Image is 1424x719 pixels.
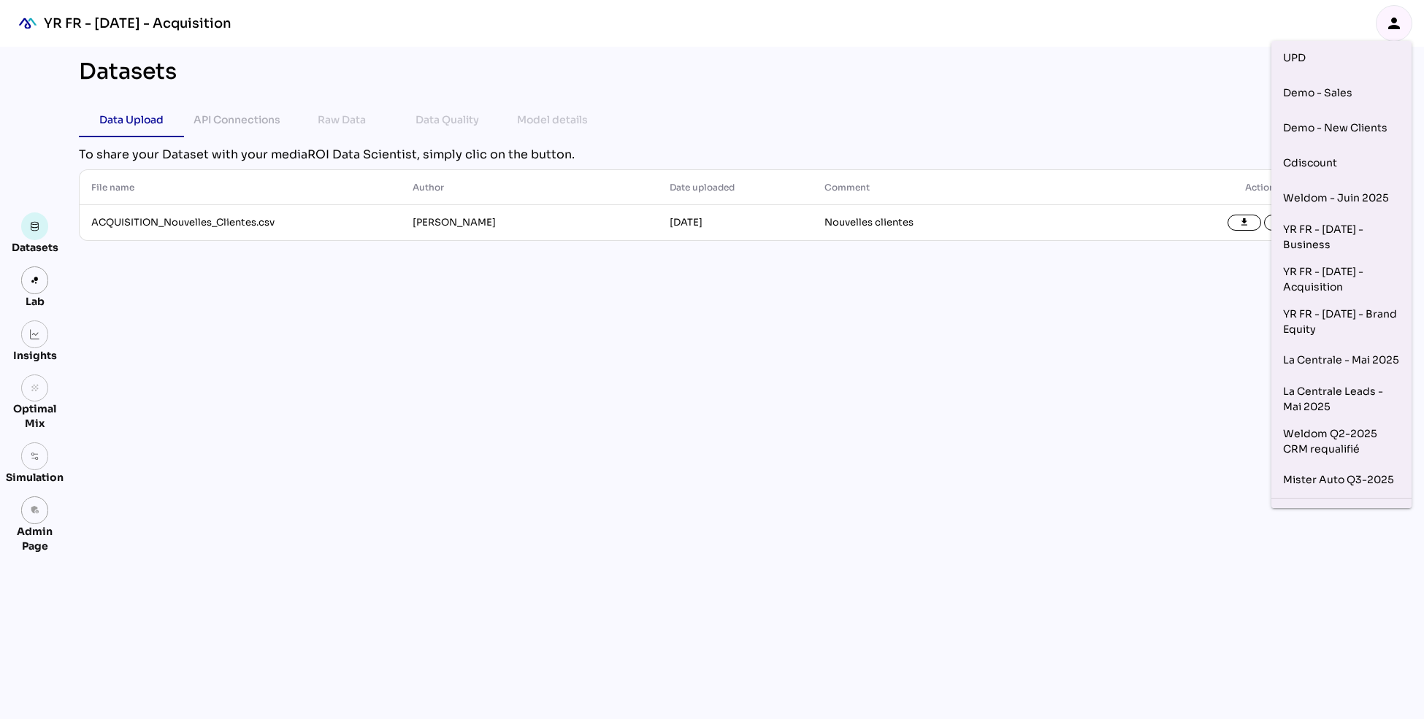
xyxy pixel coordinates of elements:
[401,205,658,240] td: [PERSON_NAME]
[30,505,40,515] i: admin_panel_settings
[401,170,658,205] th: Author
[13,348,57,363] div: Insights
[1283,384,1400,415] div: La Centrale Leads - Mai 2025
[1134,170,1391,205] th: Actions
[12,240,58,255] div: Datasets
[658,170,812,205] th: Date uploaded
[6,470,64,485] div: Simulation
[30,221,40,231] img: data.svg
[12,7,44,39] div: mediaROI
[1385,15,1403,32] i: person
[813,170,1134,205] th: Comment
[44,15,231,32] div: YR FR - [DATE] - Acquisition
[658,205,812,240] td: [DATE]
[416,111,479,128] div: Data Quality
[1283,152,1400,175] div: Cdiscount
[79,58,177,85] div: Datasets
[1239,218,1249,228] i: file_download
[19,294,51,309] div: Lab
[1283,117,1400,140] div: Demo - New Clients
[30,275,40,285] img: lab.svg
[6,524,64,553] div: Admin Page
[1283,426,1400,457] div: Weldom Q2-2025 CRM requalifié
[517,111,588,128] div: Model details
[30,451,40,461] img: settings.svg
[6,401,64,431] div: Optimal Mix
[194,111,280,128] div: API Connections
[1283,47,1400,70] div: UPD
[1283,82,1400,105] div: Demo - Sales
[1283,222,1400,253] div: YR FR - [DATE] - Business
[1283,264,1400,295] div: YR FR - [DATE] - Acquisition
[1283,349,1400,372] div: La Centrale - Mai 2025
[30,383,40,393] i: grain
[79,146,1392,164] div: To share your Dataset with your mediaROI Data Scientist, simply clic on the button.
[1283,307,1400,337] div: YR FR - [DATE] - Brand Equity
[813,205,1134,240] td: Nouvelles clientes
[318,111,366,128] div: Raw Data
[1283,187,1400,210] div: Weldom - Juin 2025
[30,329,40,339] img: graph.svg
[80,205,401,240] td: ACQUISITION_Nouvelles_Clientes.csv
[99,111,164,128] div: Data Upload
[1283,469,1400,492] div: Mister Auto Q3-2025
[80,170,401,205] th: File name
